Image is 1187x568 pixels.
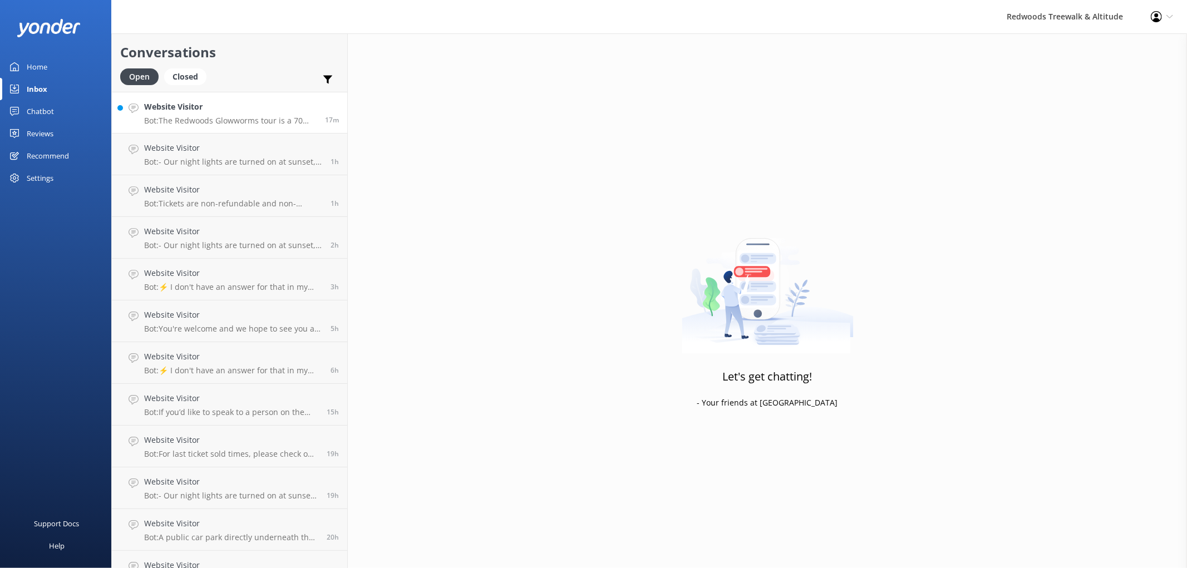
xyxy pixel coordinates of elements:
[144,476,318,488] h4: Website Visitor
[144,491,318,501] p: Bot: - Our night lights are turned on at sunset, and the night walk starts 20 minutes thereafter....
[682,215,854,354] img: artwork of a man stealing a conversation from at giant smartphone
[112,342,347,384] a: Website VisitorBot:⚡ I don't have an answer for that in my knowledge base. Please try and rephras...
[27,145,69,167] div: Recommend
[112,134,347,175] a: Website VisitorBot:- Our night lights are turned on at sunset, and the night walk starts 20 minut...
[327,407,339,417] span: Oct 13 2025 10:15pm (UTC +13:00) Pacific/Auckland
[144,449,318,459] p: Bot: For last ticket sold times, please check our website FAQs at [URL][DOMAIN_NAME].
[112,217,347,259] a: Website VisitorBot:- Our night lights are turned on at sunset, and the night walk starts 20 minut...
[327,449,339,458] span: Oct 13 2025 07:10pm (UTC +13:00) Pacific/Auckland
[144,366,322,376] p: Bot: ⚡ I don't have an answer for that in my knowledge base. Please try and rephrase your questio...
[331,324,339,333] span: Oct 14 2025 08:33am (UTC +13:00) Pacific/Auckland
[331,199,339,208] span: Oct 14 2025 12:29pm (UTC +13:00) Pacific/Auckland
[27,56,47,78] div: Home
[723,368,812,386] h3: Let's get chatting!
[164,70,212,82] a: Closed
[112,259,347,300] a: Website VisitorBot:⚡ I don't have an answer for that in my knowledge base. Please try and rephras...
[112,175,347,217] a: Website VisitorBot:Tickets are non-refundable and non-transferable.1h
[27,167,53,189] div: Settings
[144,116,317,126] p: Bot: The Redwoods Glowworms tour is a 70 metre tunnel and takes approximately 8-10 minutes to com...
[144,392,318,404] h4: Website Visitor
[120,68,159,85] div: Open
[49,535,65,557] div: Help
[144,282,322,292] p: Bot: ⚡ I don't have an answer for that in my knowledge base. Please try and rephrase your questio...
[144,407,318,417] p: Bot: If you’d like to speak to a person on the Redwoods Treewalk & Altitude team, please call [PH...
[144,157,322,167] p: Bot: - Our night lights are turned on at sunset, and the night walk starts 20 minutes thereafter....
[327,491,339,500] span: Oct 13 2025 07:02pm (UTC +13:00) Pacific/Auckland
[327,532,339,542] span: Oct 13 2025 05:55pm (UTC +13:00) Pacific/Auckland
[144,532,318,542] p: Bot: A public car park directly underneath the Treewalk is available for use and is free of charg...
[331,366,339,375] span: Oct 14 2025 07:19am (UTC +13:00) Pacific/Auckland
[144,142,322,154] h4: Website Visitor
[27,100,54,122] div: Chatbot
[144,267,322,279] h4: Website Visitor
[144,225,322,238] h4: Website Visitor
[112,92,347,134] a: Website VisitorBot:The Redwoods Glowworms tour is a 70 metre tunnel and takes approximately 8-10 ...
[112,426,347,467] a: Website VisitorBot:For last ticket sold times, please check our website FAQs at [URL][DOMAIN_NAME...
[112,467,347,509] a: Website VisitorBot:- Our night lights are turned on at sunset, and the night walk starts 20 minut...
[144,324,322,334] p: Bot: You're welcome and we hope to see you at [GEOGRAPHIC_DATA] & Altitude soon!
[112,300,347,342] a: Website VisitorBot:You're welcome and we hope to see you at [GEOGRAPHIC_DATA] & Altitude soon!5h
[331,282,339,292] span: Oct 14 2025 10:39am (UTC +13:00) Pacific/Auckland
[120,42,339,63] h2: Conversations
[144,350,322,363] h4: Website Visitor
[144,309,322,321] h4: Website Visitor
[112,509,347,551] a: Website VisitorBot:A public car park directly underneath the Treewalk is available for use and is...
[120,70,164,82] a: Open
[331,157,339,166] span: Oct 14 2025 12:44pm (UTC +13:00) Pacific/Auckland
[112,384,347,426] a: Website VisitorBot:If you’d like to speak to a person on the Redwoods Treewalk & Altitude team, p...
[144,240,322,250] p: Bot: - Our night lights are turned on at sunset, and the night walk starts 20 minutes thereafter....
[144,517,318,530] h4: Website Visitor
[164,68,206,85] div: Closed
[144,434,318,446] h4: Website Visitor
[17,19,81,37] img: yonder-white-logo.png
[331,240,339,250] span: Oct 14 2025 11:40am (UTC +13:00) Pacific/Auckland
[144,184,322,196] h4: Website Visitor
[697,397,838,409] p: - Your friends at [GEOGRAPHIC_DATA]
[35,512,80,535] div: Support Docs
[325,115,339,125] span: Oct 14 2025 01:55pm (UTC +13:00) Pacific/Auckland
[144,199,322,209] p: Bot: Tickets are non-refundable and non-transferable.
[27,122,53,145] div: Reviews
[144,101,317,113] h4: Website Visitor
[27,78,47,100] div: Inbox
